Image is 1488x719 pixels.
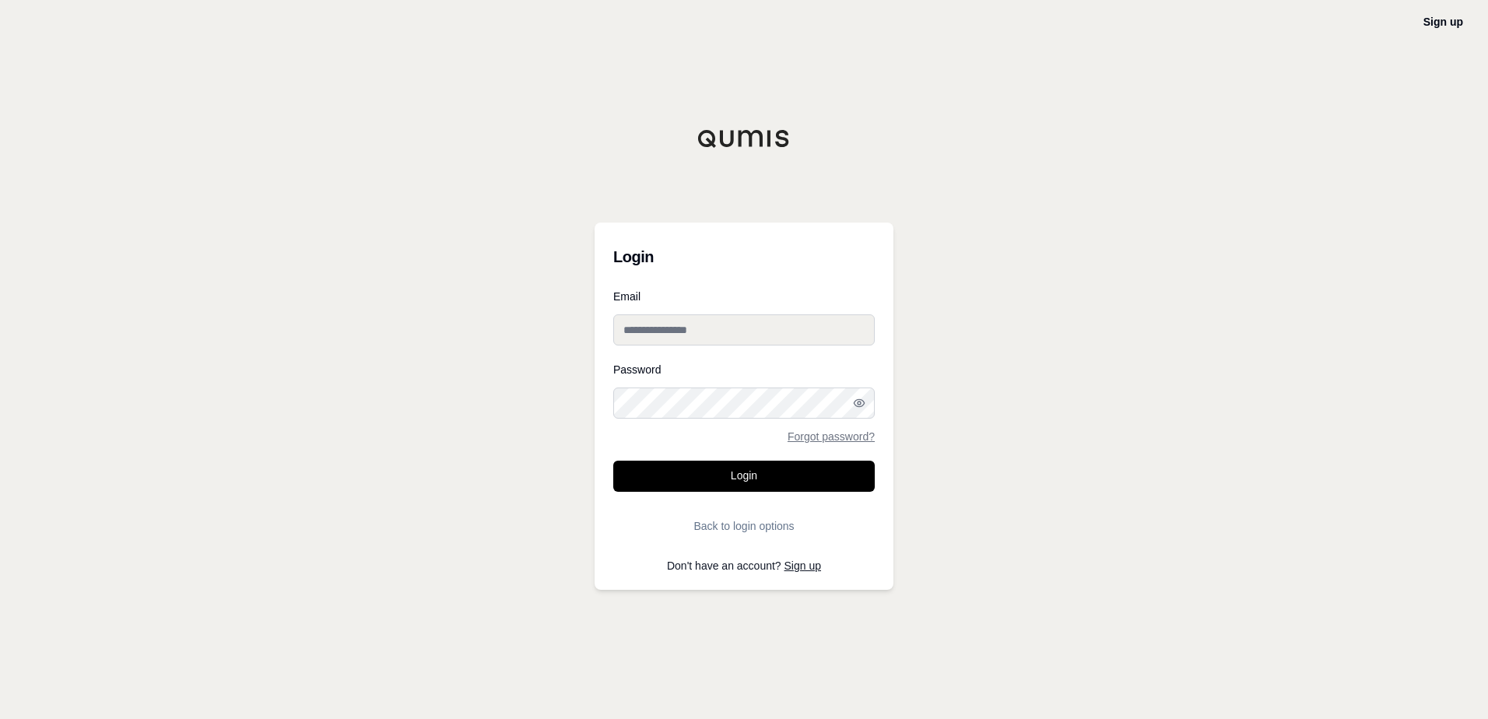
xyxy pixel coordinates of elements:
[784,559,821,572] a: Sign up
[1423,16,1463,28] a: Sign up
[788,431,875,442] a: Forgot password?
[613,461,875,492] button: Login
[613,241,875,272] h3: Login
[697,129,791,148] img: Qumis
[613,291,875,302] label: Email
[613,510,875,542] button: Back to login options
[613,364,875,375] label: Password
[613,560,875,571] p: Don't have an account?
